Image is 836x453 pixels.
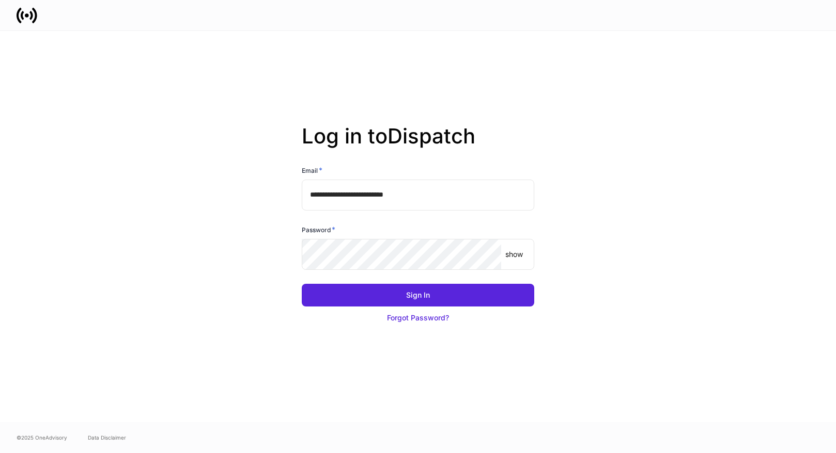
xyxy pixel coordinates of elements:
[505,249,523,260] p: show
[302,306,534,329] button: Forgot Password?
[88,433,126,442] a: Data Disclaimer
[17,433,67,442] span: © 2025 OneAdvisory
[387,313,449,323] div: Forgot Password?
[302,124,534,165] h2: Log in to Dispatch
[302,165,322,175] h6: Email
[302,224,335,235] h6: Password
[406,290,430,300] div: Sign In
[302,284,534,306] button: Sign In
